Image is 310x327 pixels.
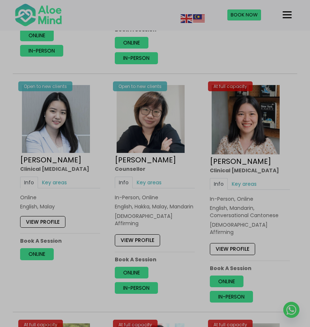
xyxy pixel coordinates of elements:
a: In-person [20,45,63,57]
a: Online [20,248,54,260]
p: Book A Session [210,264,290,272]
a: Online [210,276,243,287]
a: Malay [193,15,205,22]
img: Chen-Wen-profile-photo [212,85,280,154]
span: Book Now [231,11,258,18]
div: Counsellor [115,165,195,173]
div: [DEMOGRAPHIC_DATA] Affirming [115,212,195,227]
a: Key areas [228,178,261,189]
img: Yen Li Clinical Psychologist [22,85,90,153]
a: Online [115,266,148,278]
div: In-Person, Online [115,194,195,201]
p: Book A Session [115,255,195,263]
a: [PERSON_NAME] [210,156,271,166]
p: English, Mandarin, Conversational Cantonese [210,204,290,219]
a: English [181,15,193,22]
img: ms [193,14,205,23]
a: Info [115,176,133,188]
a: View profile [20,216,65,227]
button: Menu [280,9,295,21]
div: Open to new clients [113,81,167,91]
div: Online [20,194,100,201]
a: [PERSON_NAME] [20,155,82,165]
a: View profile [115,234,160,246]
a: View profile [210,243,255,255]
p: English, Malay [20,203,100,210]
div: Clinical [MEDICAL_DATA] [20,165,100,173]
img: Aloe mind Logo [15,3,62,27]
img: en [181,14,192,23]
div: In-Person, Online [210,195,290,202]
a: Key areas [38,176,71,188]
div: [DEMOGRAPHIC_DATA] Affirming [210,221,290,236]
a: In-person [115,52,158,64]
a: Online [20,30,54,41]
a: Key areas [133,176,166,188]
a: Info [20,176,38,188]
div: Clinical [MEDICAL_DATA] [210,167,290,174]
a: Info [210,178,228,189]
a: [PERSON_NAME] [115,155,176,165]
a: In-person [115,282,158,294]
p: Book A Session [20,237,100,245]
a: In-person [210,291,253,303]
a: Online [115,37,148,49]
img: Yvonne crop Aloe Mind [117,85,185,153]
div: At full capacity [208,81,253,91]
a: Book Now [227,9,261,20]
p: Book A Session [115,26,195,33]
a: Whatsapp [283,302,299,318]
p: English, Hakka, Malay, Mandarin [115,203,195,210]
div: Open to new clients [18,81,72,91]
